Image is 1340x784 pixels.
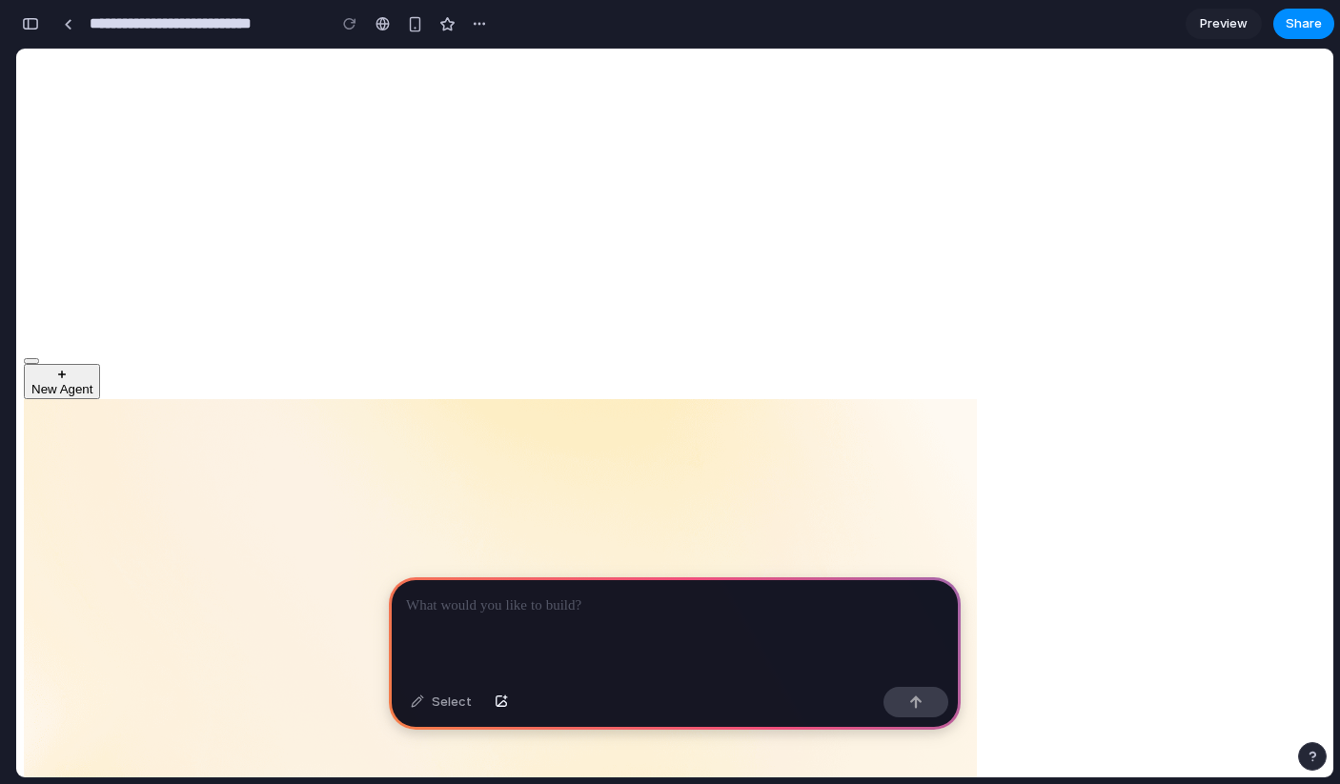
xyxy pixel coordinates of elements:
[1286,14,1322,33] span: Share
[1200,14,1248,33] span: Preview
[8,310,23,315] button: Open sidebar
[8,315,84,351] button: New Agent
[15,333,76,348] div: New Agent
[1273,9,1334,39] button: Share
[1186,9,1262,39] a: Preview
